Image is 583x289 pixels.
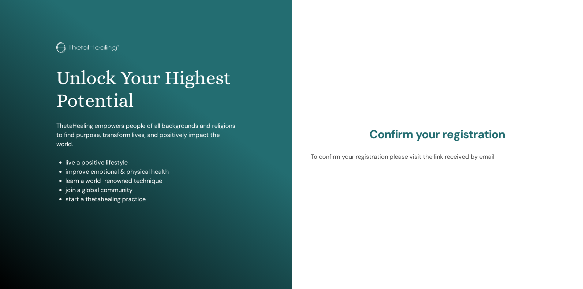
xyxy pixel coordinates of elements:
p: ThetaHealing empowers people of all backgrounds and religions to find purpose, transform lives, a... [56,121,235,149]
li: learn a world-renowned technique [65,176,235,185]
li: improve emotional & physical health [65,167,235,176]
p: To confirm your registration please visit the link received by email [311,152,564,161]
li: live a positive lifestyle [65,158,235,167]
li: join a global community [65,185,235,195]
h1: Unlock Your Highest Potential [56,67,235,112]
li: start a thetahealing practice [65,195,235,204]
h2: Confirm your registration [311,128,564,142]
